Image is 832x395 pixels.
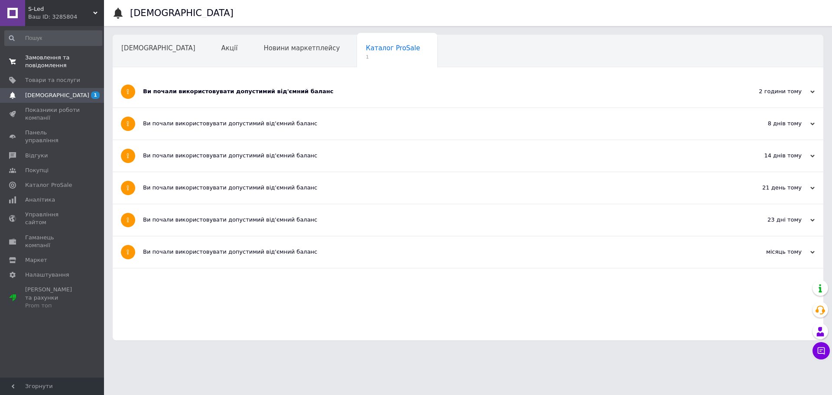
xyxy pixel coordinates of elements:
[25,234,80,249] span: Гаманець компанії
[25,76,80,84] span: Товари та послуги
[121,44,195,52] span: [DEMOGRAPHIC_DATA]
[25,302,80,310] div: Prom топ
[25,54,80,69] span: Замовлення та повідомлення
[812,342,830,359] button: Чат з покупцем
[728,152,815,160] div: 14 днів тому
[728,120,815,127] div: 8 днів тому
[728,88,815,95] div: 2 години тому
[143,152,728,160] div: Ви почали використовувати допустимий від'ємний баланс
[728,216,815,224] div: 23 дні тому
[263,44,340,52] span: Новини маркетплейсу
[25,91,89,99] span: [DEMOGRAPHIC_DATA]
[25,271,69,279] span: Налаштування
[25,211,80,226] span: Управління сайтом
[25,256,47,264] span: Маркет
[25,286,80,310] span: [PERSON_NAME] та рахунки
[143,248,728,256] div: Ви почали використовувати допустимий від'ємний баланс
[25,166,49,174] span: Покупці
[728,248,815,256] div: місяць тому
[4,30,102,46] input: Пошук
[91,91,100,99] span: 1
[221,44,238,52] span: Акції
[25,106,80,122] span: Показники роботи компанії
[25,196,55,204] span: Аналітика
[366,44,420,52] span: Каталог ProSale
[143,120,728,127] div: Ви почали використовувати допустимий від'ємний баланс
[25,129,80,144] span: Панель управління
[130,8,234,18] h1: [DEMOGRAPHIC_DATA]
[143,216,728,224] div: Ви почали використовувати допустимий від'ємний баланс
[28,5,93,13] span: S-Led
[25,181,72,189] span: Каталог ProSale
[143,88,728,95] div: Ви почали використовувати допустимий від'ємний баланс
[25,152,48,160] span: Відгуки
[143,184,728,192] div: Ви почали використовувати допустимий від'ємний баланс
[728,184,815,192] div: 21 день тому
[366,54,420,60] span: 1
[28,13,104,21] div: Ваш ID: 3285804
